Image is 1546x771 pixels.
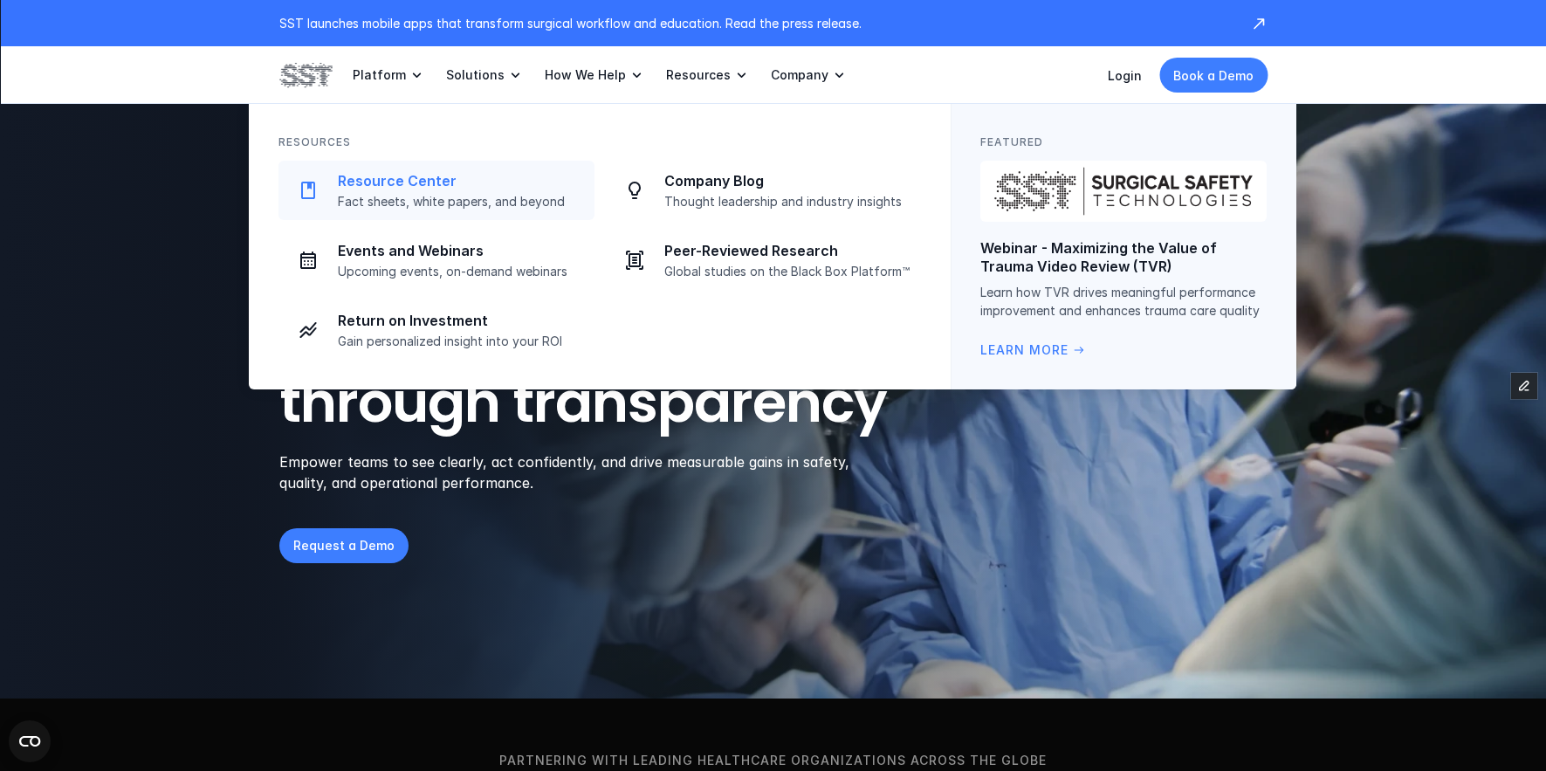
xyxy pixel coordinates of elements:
p: Fact sheets, white papers, and beyond [338,194,584,210]
a: Lightbulb iconCompany BlogThought leadership and industry insights [605,161,921,220]
p: Empower teams to see clearly, act confidently, and drive measurable gains in safety, quality, and... [279,451,872,493]
p: Platform [353,67,406,83]
p: Book a Demo [1173,66,1254,85]
a: Calendar iconEvents and WebinarsUpcoming events, on-demand webinars [278,231,594,290]
p: Webinar - Maximizing the Value of Trauma Video Review (TVR) [980,239,1267,276]
p: Solutions [446,67,505,83]
img: Paper icon [298,180,319,201]
p: How We Help [545,67,626,83]
a: Login [1108,68,1142,83]
p: Events and Webinars [338,242,584,260]
p: Global studies on the Black Box Platform™ [664,264,910,279]
p: Partnering with leading healthcare organizations across the globe [30,751,1516,770]
a: Platform [353,46,425,104]
img: SST logo [279,60,332,90]
p: Gain personalized insight into your ROI [338,334,584,349]
p: Upcoming events, on-demand webinars [338,264,584,279]
p: Thought leadership and industry insights [664,194,910,210]
button: Open CMP widget [9,720,51,762]
p: Company Blog [664,172,910,190]
p: SST launches mobile apps that transform surgical workflow and education. Read the press release. [279,14,1233,32]
img: Calendar icon [298,250,319,271]
a: Surgical Safety Technologies logoWebinar - Maximizing the Value of Trauma Video Review (TVR)Learn... [980,161,1267,360]
img: Surgical Safety Technologies logo [980,161,1267,222]
p: Resources [278,134,351,150]
span: arrow_right_alt [1072,343,1086,357]
p: Peer-Reviewed Research [664,242,910,260]
p: Resources [666,67,731,83]
p: Return on Investment [338,312,584,330]
p: Learn how TVR drives meaningful performance improvement and enhances trauma care quality [980,283,1267,320]
h1: The black box technology to transform care through transparency [279,188,971,434]
p: Company [771,67,828,83]
img: Investment icon [298,320,319,341]
a: Book a Demo [1159,58,1268,93]
p: Featured [980,134,1043,150]
img: Journal icon [624,250,645,271]
img: Lightbulb icon [624,180,645,201]
button: Edit Framer Content [1511,373,1537,399]
p: Request a Demo [293,536,395,554]
a: Investment iconReturn on InvestmentGain personalized insight into your ROI [278,300,594,360]
a: Request a Demo [279,528,409,563]
p: Resource Center [338,172,584,190]
a: Journal iconPeer-Reviewed ResearchGlobal studies on the Black Box Platform™ [605,231,921,290]
a: Paper iconResource CenterFact sheets, white papers, and beyond [278,161,594,220]
p: Learn More [980,341,1068,360]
